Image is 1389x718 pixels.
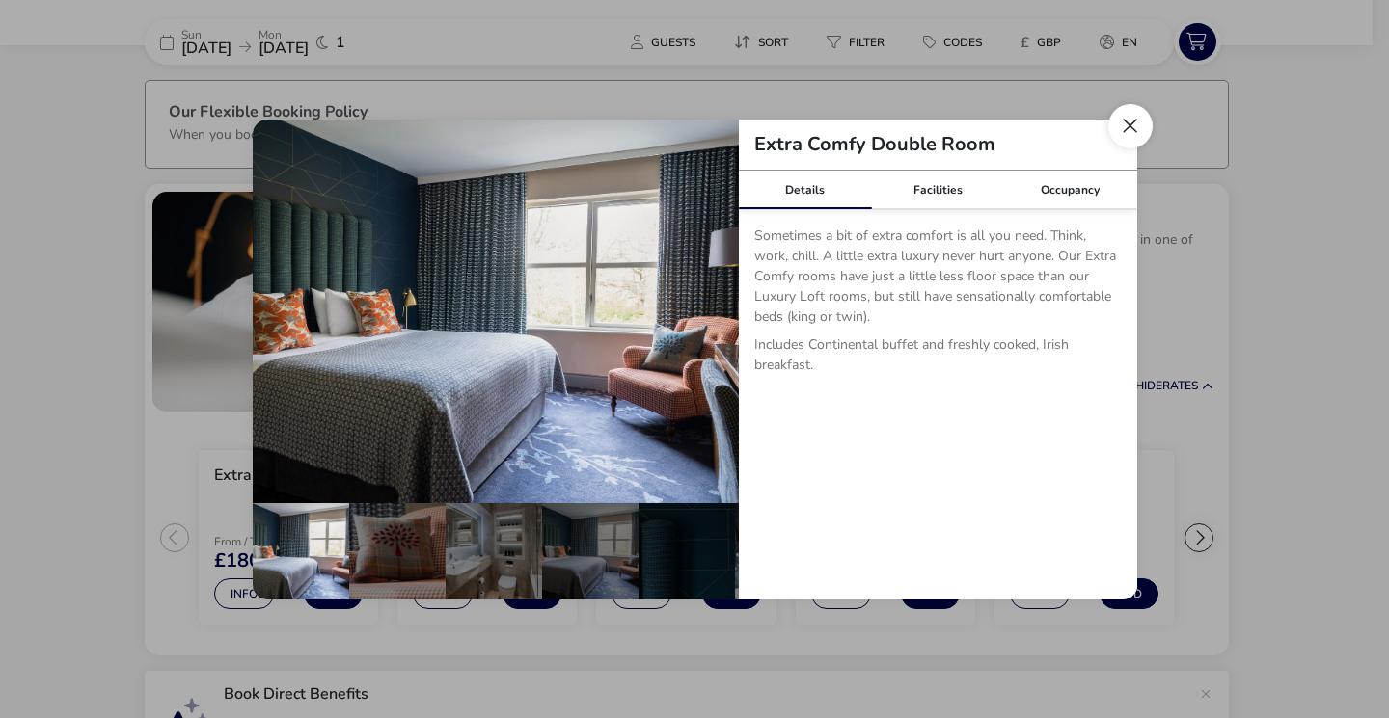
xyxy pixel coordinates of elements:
h2: Extra Comfy Double Room [739,135,1011,154]
div: details [253,120,1137,599]
button: Close dialog [1108,104,1153,148]
div: Facilities [871,171,1004,209]
p: Includes Continental buffet and freshly cooked, Irish breakfast. [754,334,1122,383]
div: Details [739,171,872,209]
img: 2fc8d8194b289e90031513efd3cd5548923c7455a633bcbef55e80dd528340a8 [253,120,739,503]
div: Occupancy [1004,171,1137,209]
p: Sometimes a bit of extra comfort is all you need. Think, work, chill. A little extra luxury never... [754,226,1122,334]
